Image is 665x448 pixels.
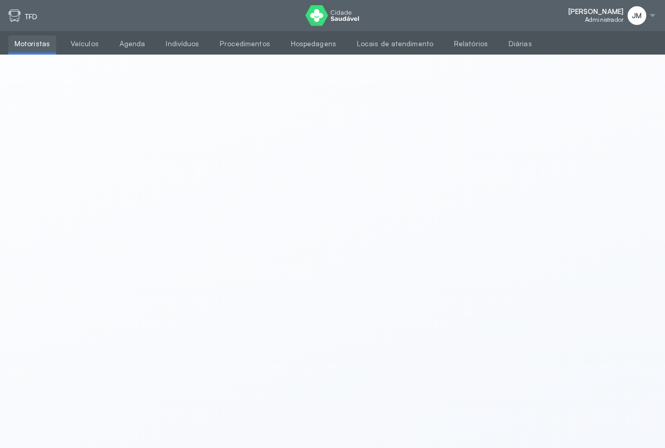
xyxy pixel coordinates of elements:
[568,7,623,16] span: [PERSON_NAME]
[113,35,152,52] a: Agenda
[159,35,205,52] a: Indivíduos
[64,35,105,52] a: Veículos
[351,35,440,52] a: Locais de atendimento
[502,35,538,52] a: Diárias
[632,11,642,20] span: JM
[25,12,37,21] p: TFD
[285,35,342,52] a: Hospedagens
[448,35,494,52] a: Relatórios
[305,5,359,26] img: logo do Cidade Saudável
[585,16,623,23] span: Administrador
[214,35,276,52] a: Procedimentos
[8,35,56,52] a: Motoristas
[8,9,21,22] img: tfd.svg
